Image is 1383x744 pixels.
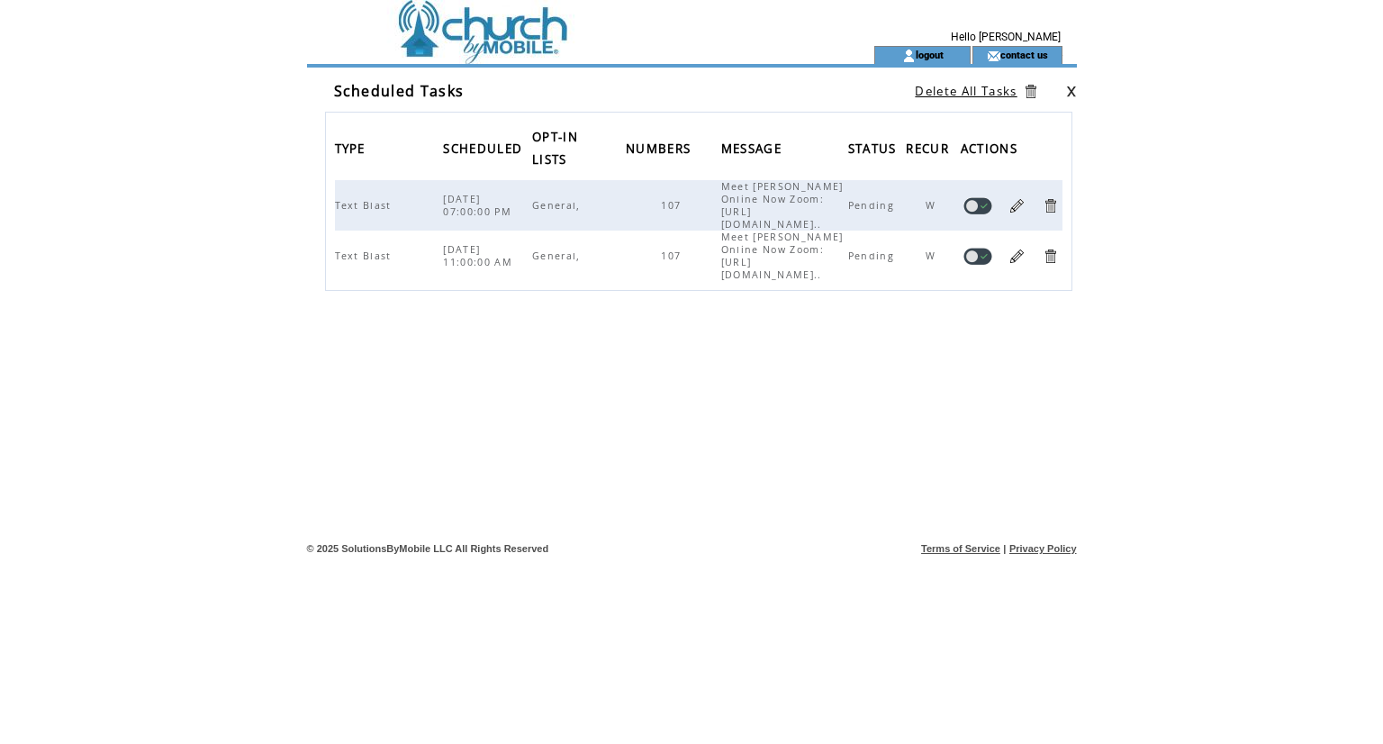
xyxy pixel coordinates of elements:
span: Meet [PERSON_NAME] Online Now Zoom: [URL][DOMAIN_NAME].. [721,231,844,281]
span: Text Blast [335,250,396,262]
span: Pending [848,250,899,262]
span: [DATE] 11:00:00 AM [443,243,517,268]
span: 107 [661,199,685,212]
span: Text Blast [335,199,396,212]
a: NUMBERS [626,142,695,153]
a: Delete Task [1042,197,1059,214]
a: Delete Task [1042,248,1059,265]
img: contact_us_icon.gif [987,49,1000,63]
span: RECUR [906,136,954,166]
a: contact us [1000,49,1048,60]
span: TYPE [335,136,370,166]
a: RECUR [906,142,954,153]
span: STATUS [848,136,901,166]
span: SCHEDULED [443,136,527,166]
a: OPT-IN LISTS [532,131,578,164]
a: Edit Task [1008,248,1026,265]
a: Delete All Tasks [915,83,1017,99]
a: Disable task [963,197,992,214]
span: MESSAGE [721,136,786,166]
a: Disable task [963,248,992,265]
span: [DATE] 07:00:00 PM [443,193,516,218]
a: Edit Task [1008,197,1026,214]
a: TYPE [335,142,370,153]
a: SCHEDULED [443,142,527,153]
span: General, [532,199,585,212]
a: Terms of Service [921,543,1000,554]
span: NUMBERS [626,136,695,166]
span: 107 [661,250,685,262]
a: MESSAGE [721,142,786,153]
a: STATUS [848,142,901,153]
span: W [926,250,940,262]
span: ACTIONS [961,136,1022,166]
img: account_icon.gif [902,49,916,63]
a: logout [916,49,944,60]
span: General, [532,250,585,262]
span: OPT-IN LISTS [532,124,578,177]
span: | [1003,543,1006,554]
span: Scheduled Tasks [334,81,465,101]
span: W [926,199,940,212]
span: Meet [PERSON_NAME] Online Now Zoom: [URL][DOMAIN_NAME].. [721,180,844,231]
span: Hello [PERSON_NAME] [951,31,1061,43]
span: © 2025 SolutionsByMobile LLC All Rights Reserved [307,543,549,554]
span: Pending [848,199,899,212]
a: Privacy Policy [1009,543,1077,554]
